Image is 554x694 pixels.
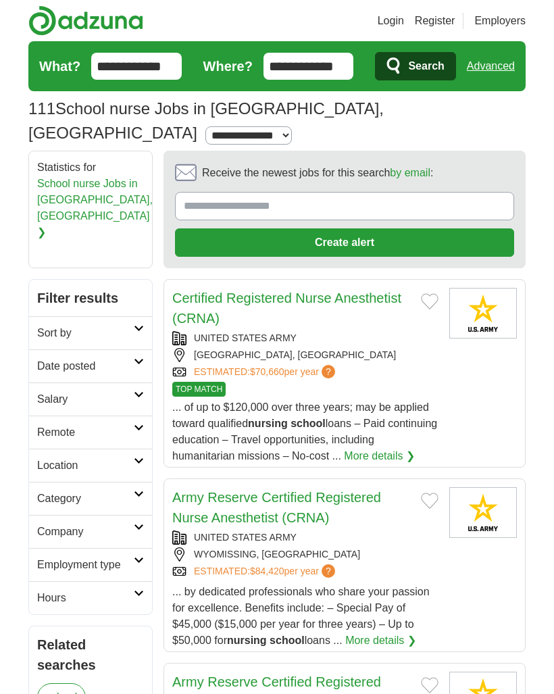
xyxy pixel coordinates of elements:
div: WYOMISSING, [GEOGRAPHIC_DATA] [172,547,438,562]
h2: Date posted [37,358,134,374]
a: Certified Registered Nurse Anesthetist (CRNA) [172,291,401,326]
a: Company [29,515,152,548]
a: Employment type [29,548,152,581]
div: [GEOGRAPHIC_DATA], [GEOGRAPHIC_DATA] [172,348,438,362]
button: Add to favorite jobs [421,493,438,509]
span: ... by dedicated professionals who share your passion for excellence. Benefits include: – Special... [172,586,430,646]
a: More details ❯ [345,633,416,649]
a: Date posted [29,349,152,382]
h2: Hours [37,590,134,606]
strong: school [270,635,305,646]
label: What? [39,56,80,76]
h2: Location [37,457,134,474]
a: Salary [29,382,152,416]
img: United States Army logo [449,288,517,339]
h2: Filter results [29,280,152,316]
a: Login [378,13,404,29]
h2: Sort by [37,325,134,341]
span: Search [408,53,444,80]
a: ESTIMATED:$70,660per year? [194,365,338,379]
a: UNITED STATES ARMY [194,532,297,543]
span: 111 [28,97,55,121]
button: Create alert [175,228,514,257]
button: Add to favorite jobs [421,677,438,693]
a: ESTIMATED:$84,420per year? [194,564,338,578]
h2: Employment type [37,557,134,573]
a: UNITED STATES ARMY [194,332,297,343]
a: Sort by [29,316,152,349]
span: ... of up to $120,000 over three years; may be applied toward qualified loans – Paid continuing e... [172,401,437,462]
a: More details ❯ [344,448,415,464]
h2: Company [37,524,134,540]
span: $70,660 [250,366,284,377]
strong: school [291,418,326,429]
h2: Remote [37,424,134,441]
a: Hours [29,581,152,614]
span: $84,420 [250,566,284,576]
button: Add to favorite jobs [421,293,438,309]
div: Statistics for [37,159,144,241]
img: United States Army logo [449,487,517,538]
h2: Salary [37,391,134,407]
h2: Category [37,491,134,507]
strong: nursing [227,635,267,646]
span: ? [322,564,335,578]
a: Army Reserve Certified Registered Nurse Anesthetist (CRNA) [172,490,381,525]
img: Adzuna logo [28,5,143,36]
span: ? [322,365,335,378]
a: Employers [474,13,526,29]
a: Location [29,449,152,482]
a: Remote [29,416,152,449]
a: Advanced [467,53,515,80]
strong: nursing [248,418,288,429]
label: Where? [203,56,253,76]
span: Receive the newest jobs for this search : [202,165,433,181]
a: by email [390,167,430,178]
h2: Related searches [37,635,144,675]
button: Search [375,52,455,80]
a: Register [415,13,455,29]
h1: School nurse Jobs in [GEOGRAPHIC_DATA], [GEOGRAPHIC_DATA] [28,99,384,142]
span: TOP MATCH [172,382,226,397]
a: Category [29,482,152,515]
a: School nurse Jobs in [GEOGRAPHIC_DATA], [GEOGRAPHIC_DATA] ❯ [37,178,153,238]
